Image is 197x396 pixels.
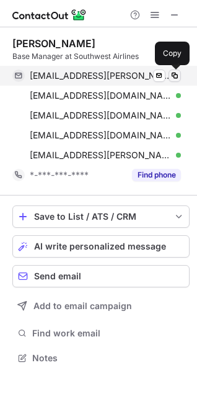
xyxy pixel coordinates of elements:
button: Notes [12,349,190,367]
span: [EMAIL_ADDRESS][DOMAIN_NAME] [30,90,172,101]
span: [EMAIL_ADDRESS][PERSON_NAME][DOMAIN_NAME] [30,70,172,81]
div: Base Manager at Southwest Airlines [12,51,190,62]
div: Save to List / ATS / CRM [34,212,168,222]
button: Add to email campaign [12,295,190,317]
button: Reveal Button [132,169,181,181]
button: Find work email [12,325,190,342]
button: AI write personalized message [12,235,190,258]
span: [EMAIL_ADDRESS][DOMAIN_NAME] [30,110,172,121]
span: Find work email [32,328,185,339]
div: [PERSON_NAME] [12,37,95,50]
button: save-profile-one-click [12,205,190,228]
img: ContactOut v5.3.10 [12,7,87,22]
span: Send email [34,271,81,281]
span: Notes [32,353,185,364]
span: Add to email campaign [33,301,132,311]
span: [EMAIL_ADDRESS][PERSON_NAME][DOMAIN_NAME] [30,150,172,161]
span: AI write personalized message [34,241,166,251]
span: [EMAIL_ADDRESS][DOMAIN_NAME] [30,130,172,141]
button: Send email [12,265,190,287]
